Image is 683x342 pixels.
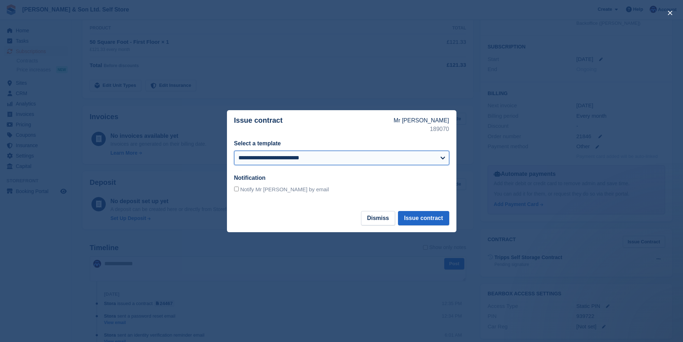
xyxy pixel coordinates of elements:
[398,211,449,225] button: Issue contract
[394,125,449,133] p: 189070
[240,186,329,192] span: Notify Mr [PERSON_NAME] by email
[664,7,676,19] button: close
[234,187,239,191] input: Notify Mr [PERSON_NAME] by email
[234,116,394,133] p: Issue contract
[361,211,395,225] button: Dismiss
[394,116,449,125] p: Mr [PERSON_NAME]
[234,175,266,181] label: Notification
[234,140,281,146] label: Select a template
